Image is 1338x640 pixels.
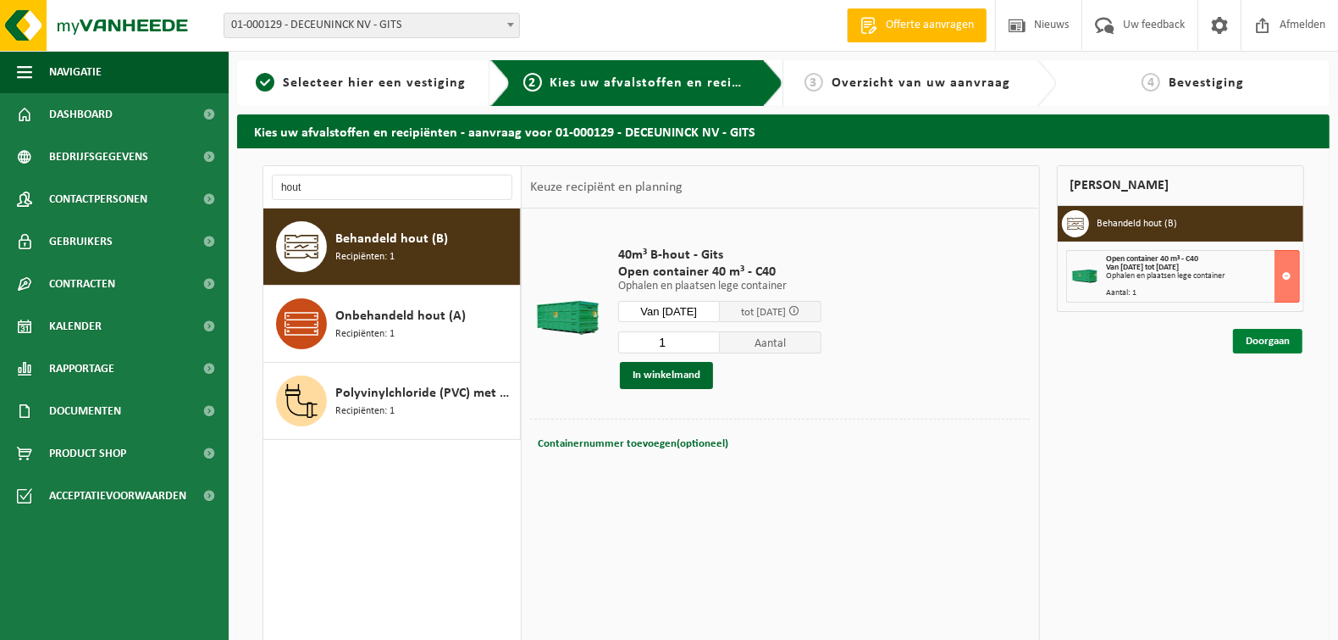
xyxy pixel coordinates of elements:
button: Containernummer toevoegen(optioneel) [536,432,730,456]
span: Bevestiging [1169,76,1244,90]
span: Selecteer hier een vestiging [283,76,466,90]
span: 2 [523,73,542,92]
div: Keuze recipiënt en planning [522,166,691,209]
span: Overzicht van uw aanvraag [832,76,1010,90]
span: 01-000129 - DECEUNINCK NV - GITS [224,13,520,38]
span: 40m³ B-hout - Gits [618,247,821,264]
p: Ophalen en plaatsen lege container [618,281,821,292]
span: Recipiënten: 1 [335,326,395,342]
button: Onbehandeld hout (A) Recipiënten: 1 [263,286,521,363]
span: 1 [256,73,274,92]
span: Dashboard [49,93,113,136]
button: Polyvinylchloride (PVC) met hout, plaat < 1m Recipiënten: 1 [263,363,521,440]
span: Behandeld hout (B) [335,229,448,249]
span: 01-000129 - DECEUNINCK NV - GITS [224,14,519,37]
a: Doorgaan [1233,329,1302,353]
h2: Kies uw afvalstoffen en recipiënten - aanvraag voor 01-000129 - DECEUNINCK NV - GITS [237,114,1330,147]
span: Bedrijfsgegevens [49,136,148,178]
a: Offerte aanvragen [847,8,987,42]
span: Rapportage [49,348,114,390]
div: [PERSON_NAME] [1057,165,1305,206]
span: Gebruikers [49,220,113,263]
span: Recipiënten: 1 [335,403,395,420]
span: Onbehandeld hout (A) [335,306,466,326]
span: Product Shop [49,432,126,475]
span: Offerte aanvragen [882,17,978,34]
span: Open container 40 m³ - C40 [618,264,821,281]
input: Selecteer datum [618,301,720,322]
span: tot [DATE] [741,307,786,318]
span: 4 [1142,73,1160,92]
span: Acceptatievoorwaarden [49,475,186,517]
span: Kies uw afvalstoffen en recipiënten [550,76,783,90]
span: Open container 40 m³ - C40 [1107,254,1199,264]
span: Recipiënten: 1 [335,249,395,265]
span: Contactpersonen [49,178,147,220]
div: Ophalen en plaatsen lege container [1107,272,1300,281]
span: Contracten [49,263,115,305]
span: 3 [804,73,823,92]
span: Aantal [720,331,821,353]
button: In winkelmand [620,362,713,389]
strong: Van [DATE] tot [DATE] [1107,263,1180,272]
div: Aantal: 1 [1107,289,1300,298]
span: Polyvinylchloride (PVC) met hout, plaat < 1m [335,383,516,403]
span: Navigatie [49,51,102,93]
span: Kalender [49,305,102,348]
span: Containernummer toevoegen(optioneel) [538,438,728,449]
h3: Behandeld hout (B) [1097,210,1178,237]
span: Documenten [49,390,121,432]
button: Behandeld hout (B) Recipiënten: 1 [263,209,521,286]
a: 1Selecteer hier een vestiging [246,73,477,93]
input: Materiaal zoeken [272,175,512,200]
